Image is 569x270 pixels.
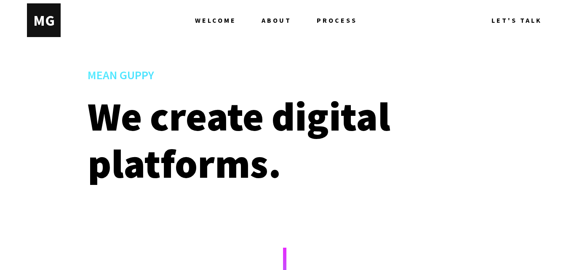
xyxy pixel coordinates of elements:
[262,3,291,37] span: ABOUT
[88,67,481,93] h1: MEAN GUPPY
[262,3,317,37] a: ABOUT
[88,93,481,187] h2: We create digital platforms.
[317,3,357,37] a: PROCESS
[33,11,54,30] div: M G
[195,3,236,37] span: WELCOME
[492,3,542,37] a: LET'S TALK
[195,3,262,37] a: WELCOME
